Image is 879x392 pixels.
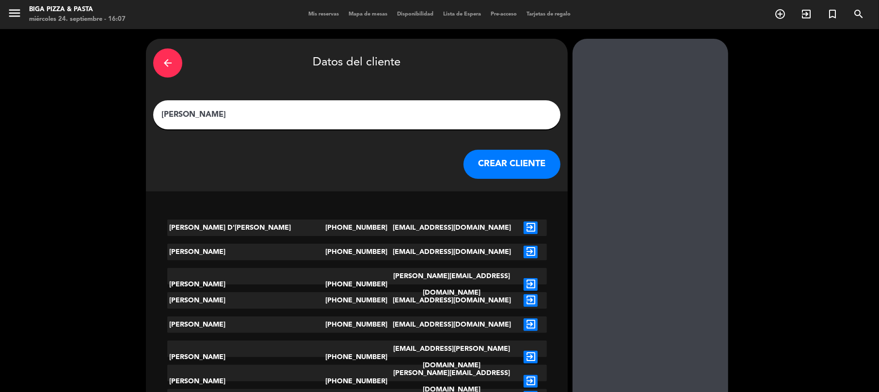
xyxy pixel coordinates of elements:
[388,268,515,301] div: [PERSON_NAME][EMAIL_ADDRESS][DOMAIN_NAME]
[524,246,538,258] i: exit_to_app
[524,318,538,331] i: exit_to_app
[167,292,325,309] div: [PERSON_NAME]
[153,46,560,80] div: Datos del cliente
[325,244,389,260] div: [PHONE_NUMBER]
[325,268,389,301] div: [PHONE_NUMBER]
[325,341,389,374] div: [PHONE_NUMBER]
[325,316,389,333] div: [PHONE_NUMBER]
[167,220,325,236] div: [PERSON_NAME] D'[PERSON_NAME]
[486,12,522,17] span: Pre-acceso
[167,268,325,301] div: [PERSON_NAME]
[344,12,392,17] span: Mapa de mesas
[388,316,515,333] div: [EMAIL_ADDRESS][DOMAIN_NAME]
[167,341,325,374] div: [PERSON_NAME]
[325,292,389,309] div: [PHONE_NUMBER]
[774,8,786,20] i: add_circle_outline
[325,220,389,236] div: [PHONE_NUMBER]
[524,351,538,363] i: exit_to_app
[388,244,515,260] div: [EMAIL_ADDRESS][DOMAIN_NAME]
[7,6,22,24] button: menu
[162,57,174,69] i: arrow_back
[29,5,126,15] div: Biga Pizza & Pasta
[392,12,438,17] span: Disponibilidad
[29,15,126,24] div: miércoles 24. septiembre - 16:07
[827,8,838,20] i: turned_in_not
[167,244,325,260] div: [PERSON_NAME]
[304,12,344,17] span: Mis reservas
[167,316,325,333] div: [PERSON_NAME]
[7,6,22,20] i: menu
[160,108,553,122] input: Escriba nombre, correo electrónico o número de teléfono...
[524,375,538,388] i: exit_to_app
[438,12,486,17] span: Lista de Espera
[524,278,538,291] i: exit_to_app
[522,12,575,17] span: Tarjetas de regalo
[853,8,864,20] i: search
[800,8,812,20] i: exit_to_app
[388,220,515,236] div: [EMAIL_ADDRESS][DOMAIN_NAME]
[388,341,515,374] div: [EMAIL_ADDRESS][PERSON_NAME][DOMAIN_NAME]
[524,221,538,234] i: exit_to_app
[463,150,560,179] button: CREAR CLIENTE
[524,294,538,307] i: exit_to_app
[388,292,515,309] div: [EMAIL_ADDRESS][DOMAIN_NAME]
